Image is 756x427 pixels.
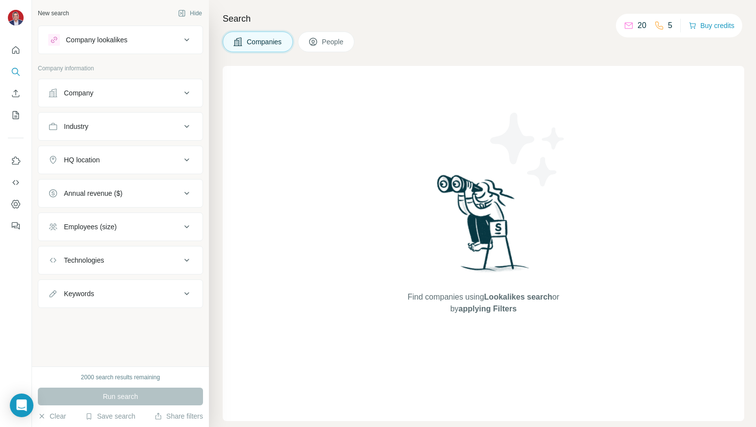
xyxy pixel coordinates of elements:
[8,152,24,170] button: Use Surfe on LinkedIn
[433,172,535,282] img: Surfe Illustration - Woman searching with binoculars
[8,63,24,81] button: Search
[8,174,24,191] button: Use Surfe API
[689,19,734,32] button: Buy credits
[668,20,672,31] p: 5
[8,195,24,213] button: Dashboard
[322,37,345,47] span: People
[81,373,160,382] div: 2000 search results remaining
[638,20,646,31] p: 20
[223,12,744,26] h4: Search
[38,115,203,138] button: Industry
[38,64,203,73] p: Company information
[10,394,33,417] div: Open Intercom Messenger
[38,248,203,272] button: Technologies
[66,35,127,45] div: Company lookalikes
[64,255,104,265] div: Technologies
[8,217,24,235] button: Feedback
[38,282,203,305] button: Keywords
[154,411,203,421] button: Share filters
[8,41,24,59] button: Quick start
[64,155,100,165] div: HQ location
[38,28,203,52] button: Company lookalikes
[64,188,122,198] div: Annual revenue ($)
[64,88,93,98] div: Company
[405,291,562,315] span: Find companies using or by
[38,148,203,172] button: HQ location
[38,411,66,421] button: Clear
[38,182,203,205] button: Annual revenue ($)
[38,215,203,239] button: Employees (size)
[64,289,94,299] div: Keywords
[38,9,69,18] div: New search
[171,6,209,21] button: Hide
[85,411,135,421] button: Save search
[459,305,517,313] span: applying Filters
[64,222,116,232] div: Employees (size)
[8,10,24,26] img: Avatar
[484,293,552,301] span: Lookalikes search
[484,105,572,194] img: Surfe Illustration - Stars
[38,81,203,105] button: Company
[247,37,283,47] span: Companies
[64,122,88,131] div: Industry
[8,106,24,124] button: My lists
[8,85,24,102] button: Enrich CSV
